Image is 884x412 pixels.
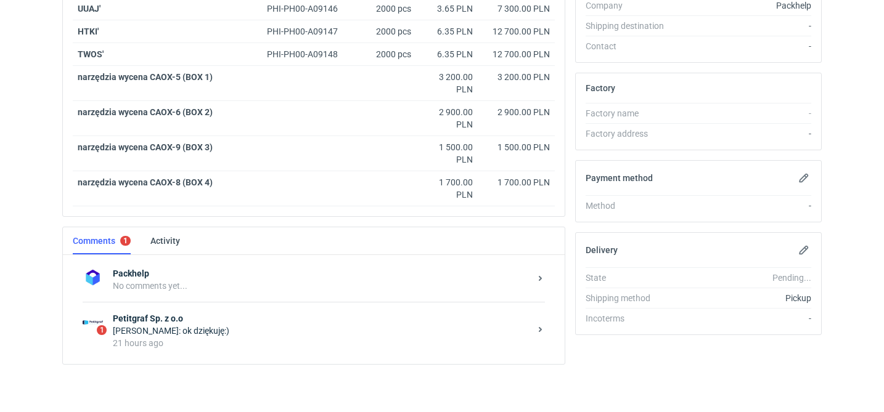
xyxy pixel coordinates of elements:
div: 1 500.00 PLN [421,141,473,166]
div: - [676,20,811,32]
div: - [676,107,811,119]
a: HTKI' [78,26,99,36]
div: 1 [123,236,128,245]
div: Factory address [586,127,676,140]
div: Method [586,200,676,212]
button: Edit delivery details [796,243,811,257]
strong: narzędzia wycena CAOX-9 (BOX 3) [78,142,213,152]
h2: Factory [586,83,615,93]
a: TWOS' [78,49,104,59]
div: Incoterms [586,312,676,325]
div: 2000 pcs [354,43,416,66]
div: 1 700.00 PLN [421,176,473,201]
div: 2 900.00 PLN [483,106,550,118]
div: 7 300.00 PLN [483,2,550,15]
div: PHI-PH00-A09148 [267,48,350,60]
div: 12 700.00 PLN [483,25,550,38]
div: PHI-PH00-A09146 [267,2,350,15]
em: Pending... [772,273,811,283]
div: Shipping destination [586,20,676,32]
div: - [676,312,811,325]
div: 21 hours ago [113,337,530,349]
div: 1 700.00 PLN [483,176,550,188]
img: Petitgraf Sp. z o.o [83,312,103,333]
span: 1 [97,325,107,335]
a: Activity [150,227,180,254]
strong: Petitgraf Sp. z o.o [113,312,530,325]
div: Pickup [676,292,811,304]
div: - [676,127,811,140]
div: Contact [586,40,676,52]
div: [PERSON_NAME]: ok dziękuję:) [113,325,530,337]
strong: narzędzia wycena CAOX-8 (BOX 4) [78,177,213,187]
div: - [676,40,811,52]
div: No comments yet... [113,280,530,292]
div: 3 200.00 PLN [483,71,550,83]
img: Packhelp [83,267,103,288]
a: UUAJ' [78,4,100,14]
div: - [676,200,811,212]
div: 6.35 PLN [421,48,473,60]
h2: Payment method [586,173,653,183]
div: Factory name [586,107,676,119]
a: Comments1 [73,227,131,254]
div: 2 900.00 PLN [421,106,473,131]
div: 2000 pcs [354,20,416,43]
h2: Delivery [586,245,618,255]
div: 12 700.00 PLN [483,48,550,60]
div: 3.65 PLN [421,2,473,15]
strong: Packhelp [113,267,530,280]
div: 6.35 PLN [421,25,473,38]
strong: narzędzia wycena CAOX-6 (BOX 2) [78,107,213,117]
div: 3 200.00 PLN [421,71,473,95]
div: PHI-PH00-A09147 [267,25,350,38]
div: 1 500.00 PLN [483,141,550,153]
button: Edit payment method [796,171,811,185]
div: State [586,272,676,284]
div: Shipping method [586,292,676,304]
strong: narzędzia wycena CAOX-5 (BOX 1) [78,72,213,82]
